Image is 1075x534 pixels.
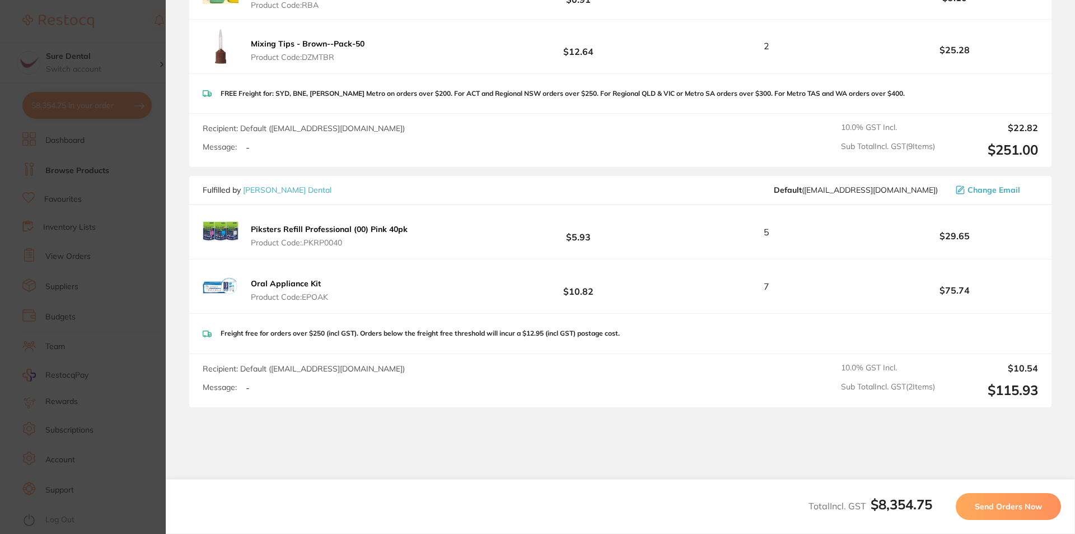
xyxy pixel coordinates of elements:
[871,45,1038,55] b: $25.28
[774,185,938,194] span: sales@piksters.com
[203,185,331,194] p: Fulfilled by
[495,36,662,57] b: $12.64
[251,53,364,62] span: Product Code: DZMTBR
[944,382,1038,398] output: $115.93
[246,383,250,393] p: -
[841,123,935,133] span: 10.0 % GST Incl.
[764,227,769,237] span: 5
[251,1,344,10] span: Product Code: RBA
[243,185,331,195] a: [PERSON_NAME] Dental
[871,231,1038,241] b: $29.65
[944,363,1038,373] output: $10.54
[221,329,620,337] p: Freight free for orders over $250 (incl GST). Orders below the freight free threshold will incur ...
[944,123,1038,133] output: $22.82
[841,142,935,158] span: Sub Total Incl. GST ( 9 Items)
[764,41,769,51] span: 2
[251,278,321,289] b: Oral Appliance Kit
[221,90,905,97] p: FREE Freight for: SYD, BNE, [PERSON_NAME] Metro on orders over $200. For ACT and Regional NSW ord...
[764,281,769,291] span: 7
[944,142,1038,158] output: $251.00
[251,238,408,247] span: Product Code: .PKRP0040
[808,500,932,512] span: Total Incl. GST
[203,214,239,250] img: dHFzbGhjaA
[203,123,405,133] span: Recipient: Default ( [EMAIL_ADDRESS][DOMAIN_NAME] )
[251,224,408,234] b: Piksters Refill Professional (00) Pink 40pk
[203,142,237,152] label: Message:
[251,39,364,49] b: Mixing Tips - Brown--Pack-50
[247,278,331,302] button: Oral Appliance Kit Product Code:EPOAK
[495,222,662,243] b: $5.93
[871,285,1038,295] b: $75.74
[841,363,935,373] span: 10.0 % GST Incl.
[247,39,368,62] button: Mixing Tips - Brown--Pack-50 Product Code:DZMTBR
[774,185,802,195] b: Default
[968,185,1020,194] span: Change Email
[975,502,1042,512] span: Send Orders Now
[841,382,935,398] span: Sub Total Incl. GST ( 2 Items)
[871,496,932,513] b: $8,354.75
[952,185,1038,195] button: Change Email
[203,364,405,374] span: Recipient: Default ( [EMAIL_ADDRESS][DOMAIN_NAME] )
[247,224,411,248] button: Piksters Refill Professional (00) Pink 40pk Product Code:.PKRP0040
[203,268,239,304] img: N2NhMzhyOA
[246,142,250,152] p: -
[203,383,237,392] label: Message:
[203,29,239,64] img: anBucnY4aQ
[251,292,328,301] span: Product Code: EPOAK
[495,276,662,297] b: $10.82
[956,493,1061,520] button: Send Orders Now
